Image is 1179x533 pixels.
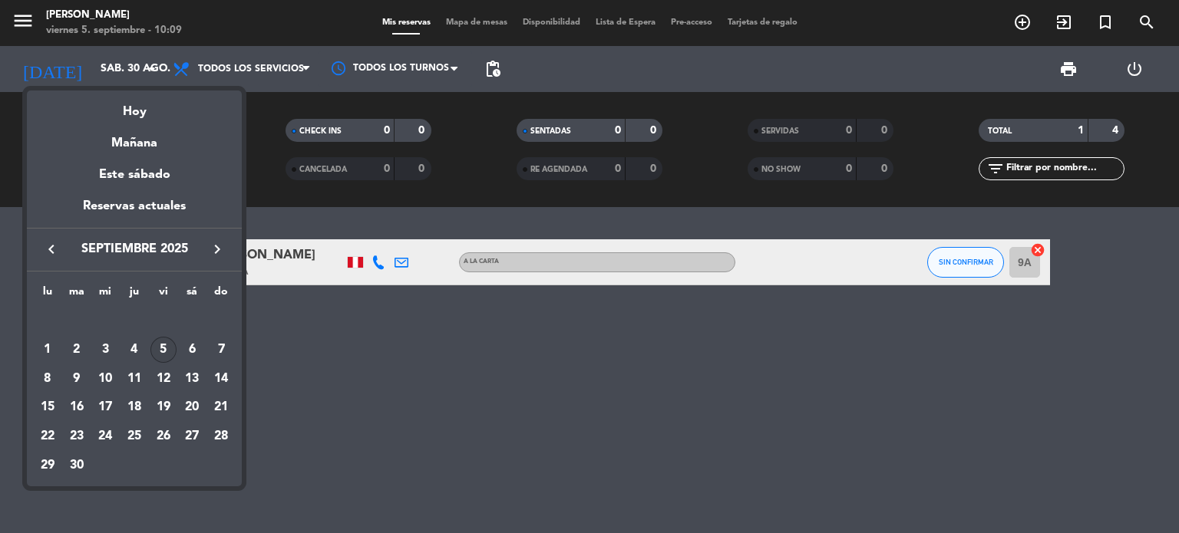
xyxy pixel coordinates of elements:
div: 17 [92,394,118,420]
div: 12 [150,366,177,392]
td: 14 de septiembre de 2025 [206,364,236,393]
div: 8 [35,366,61,392]
button: keyboard_arrow_left [38,239,65,259]
td: 9 de septiembre de 2025 [62,364,91,393]
td: 18 de septiembre de 2025 [120,393,149,422]
div: 7 [208,337,234,363]
div: 23 [64,423,90,449]
div: 30 [64,452,90,479]
div: 5 [150,337,177,363]
div: 9 [64,366,90,392]
div: 14 [208,366,234,392]
td: 24 de septiembre de 2025 [91,422,120,451]
th: sábado [178,283,207,307]
i: keyboard_arrow_right [208,240,226,258]
div: Reservas actuales [27,196,242,228]
td: 27 de septiembre de 2025 [178,422,207,451]
div: 27 [179,423,205,449]
td: 30 de septiembre de 2025 [62,451,91,480]
div: 15 [35,394,61,420]
td: 16 de septiembre de 2025 [62,393,91,422]
td: 25 de septiembre de 2025 [120,422,149,451]
span: septiembre 2025 [65,239,203,259]
td: 10 de septiembre de 2025 [91,364,120,393]
td: 19 de septiembre de 2025 [149,393,178,422]
div: 24 [92,423,118,449]
div: 10 [92,366,118,392]
div: 29 [35,452,61,479]
div: 28 [208,423,234,449]
td: 5 de septiembre de 2025 [149,335,178,364]
td: 26 de septiembre de 2025 [149,422,178,451]
td: 23 de septiembre de 2025 [62,422,91,451]
td: 4 de septiembre de 2025 [120,335,149,364]
div: 20 [179,394,205,420]
td: 11 de septiembre de 2025 [120,364,149,393]
div: 18 [121,394,147,420]
td: 20 de septiembre de 2025 [178,393,207,422]
td: 28 de septiembre de 2025 [206,422,236,451]
th: viernes [149,283,178,307]
td: 12 de septiembre de 2025 [149,364,178,393]
th: martes [62,283,91,307]
i: keyboard_arrow_left [42,240,61,258]
div: 25 [121,423,147,449]
td: 29 de septiembre de 2025 [33,451,62,480]
td: 15 de septiembre de 2025 [33,393,62,422]
div: 1 [35,337,61,363]
td: SEP. [33,306,236,335]
td: 6 de septiembre de 2025 [178,335,207,364]
div: 16 [64,394,90,420]
div: Mañana [27,122,242,153]
div: 4 [121,337,147,363]
td: 7 de septiembre de 2025 [206,335,236,364]
div: 11 [121,366,147,392]
td: 17 de septiembre de 2025 [91,393,120,422]
th: jueves [120,283,149,307]
div: 19 [150,394,177,420]
td: 8 de septiembre de 2025 [33,364,62,393]
td: 2 de septiembre de 2025 [62,335,91,364]
div: Este sábado [27,153,242,196]
div: 2 [64,337,90,363]
th: lunes [33,283,62,307]
div: 22 [35,423,61,449]
div: 26 [150,423,177,449]
th: domingo [206,283,236,307]
button: keyboard_arrow_right [203,239,231,259]
div: Hoy [27,90,242,122]
div: 13 [179,366,205,392]
td: 3 de septiembre de 2025 [91,335,120,364]
div: 21 [208,394,234,420]
div: 6 [179,337,205,363]
td: 21 de septiembre de 2025 [206,393,236,422]
div: 3 [92,337,118,363]
td: 13 de septiembre de 2025 [178,364,207,393]
th: miércoles [91,283,120,307]
td: 1 de septiembre de 2025 [33,335,62,364]
td: 22 de septiembre de 2025 [33,422,62,451]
